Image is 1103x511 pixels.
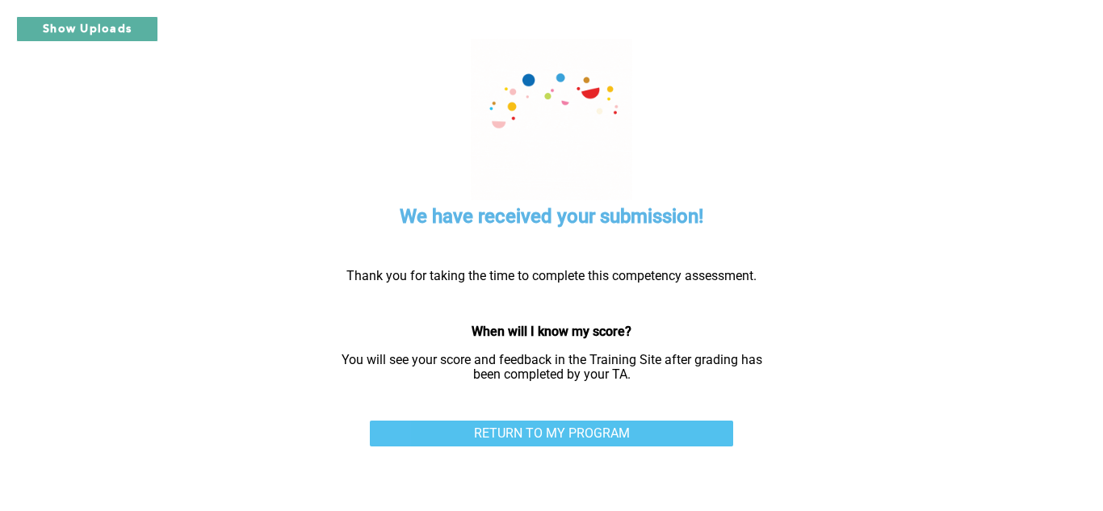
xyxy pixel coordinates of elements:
[370,421,733,446] a: RETURN TO MY PROGRAM
[16,16,158,42] button: Show Uploads
[472,324,631,339] strong: When will I know my score?
[329,353,774,383] p: You will see your score and feedback in the Training Site after grading has been completed by you...
[471,39,632,200] img: celebration.7678411f.gif
[329,269,774,283] p: Thank you for taking the time to complete this competency assessment.
[400,203,703,230] h5: We have received your submission!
